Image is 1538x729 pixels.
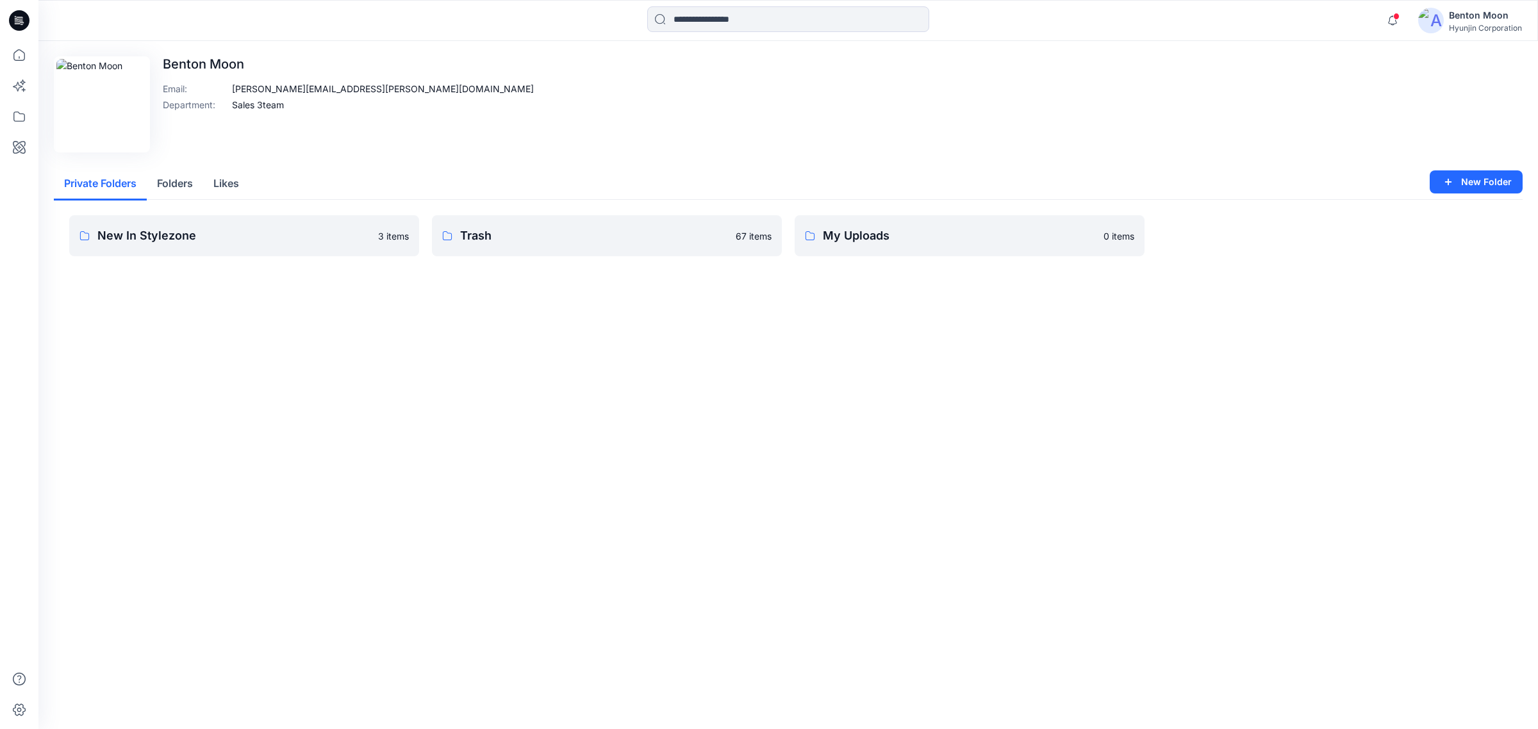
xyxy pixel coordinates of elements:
p: New In Stylezone [97,227,370,245]
p: Benton Moon [163,56,534,72]
button: Folders [147,168,203,201]
img: Benton Moon [56,59,147,150]
p: Trash [460,227,728,245]
p: 0 items [1104,229,1134,243]
div: Benton Moon [1449,8,1522,23]
p: Sales 3team [232,98,284,111]
p: 67 items [736,229,772,243]
p: Email : [163,82,227,95]
button: New Folder [1430,170,1523,193]
p: 3 items [378,229,409,243]
a: My Uploads0 items [795,215,1145,256]
p: [PERSON_NAME][EMAIL_ADDRESS][PERSON_NAME][DOMAIN_NAME] [232,82,534,95]
div: Hyunjin Corporation [1449,23,1522,33]
button: Likes [203,168,249,201]
a: New In Stylezone3 items [69,215,419,256]
button: Private Folders [54,168,147,201]
a: Trash67 items [432,215,782,256]
p: Department : [163,98,227,111]
img: avatar [1418,8,1444,33]
p: My Uploads [823,227,1096,245]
